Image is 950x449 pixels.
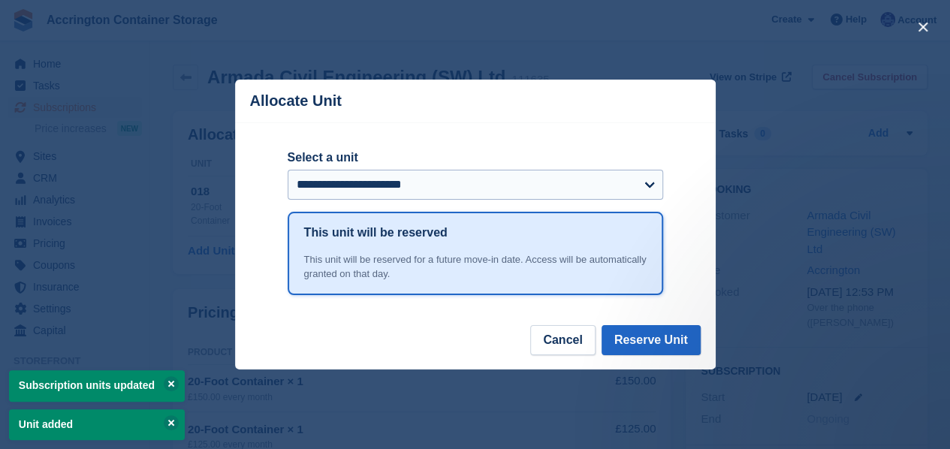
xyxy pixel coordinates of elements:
[530,325,595,355] button: Cancel
[602,325,701,355] button: Reserve Unit
[9,370,185,401] p: Subscription units updated
[304,252,647,282] div: This unit will be reserved for a future move-in date. Access will be automatically granted on tha...
[304,224,448,242] h1: This unit will be reserved
[250,92,342,110] p: Allocate Unit
[9,409,185,440] p: Unit added
[288,149,663,167] label: Select a unit
[911,15,935,39] button: close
